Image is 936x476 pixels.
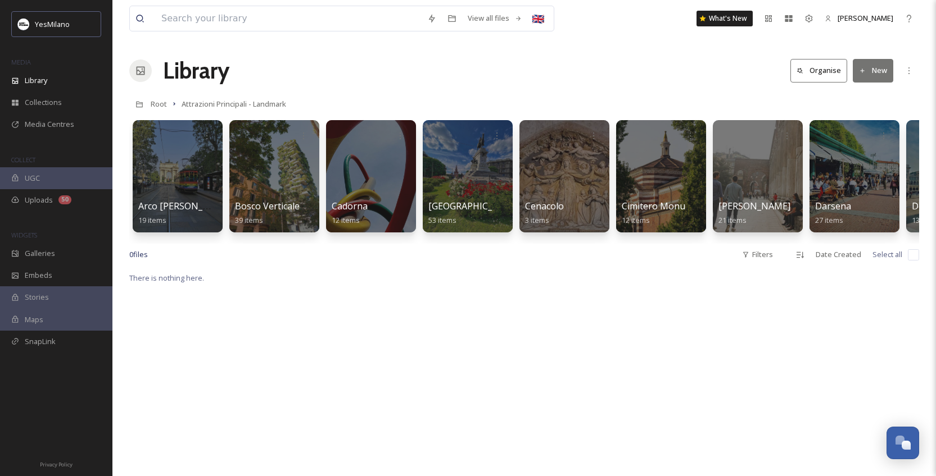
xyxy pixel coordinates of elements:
[129,249,148,260] span: 0 file s
[622,215,650,225] span: 12 items
[528,8,548,29] div: 🇬🇧
[428,201,519,225] a: [GEOGRAPHIC_DATA]53 items
[815,200,851,212] span: Darsena
[11,231,37,239] span: WIDGETS
[25,173,40,184] span: UGC
[462,7,528,29] a: View all files
[25,292,49,303] span: Stories
[11,58,31,66] span: MEDIA
[235,200,300,212] span: Bosco Verticale
[887,427,919,459] button: Open Chat
[815,215,843,225] span: 27 items
[838,13,893,23] span: [PERSON_NAME]
[25,75,47,86] span: Library
[819,7,899,29] a: [PERSON_NAME]
[235,201,300,225] a: Bosco Verticale39 items
[156,6,422,31] input: Search your library
[25,248,55,259] span: Galleries
[815,201,851,225] a: Darsena27 items
[182,97,286,111] a: Attrazioni Principali - Landmark
[622,201,720,225] a: Cimitero Monumentale12 items
[622,200,720,212] span: Cimitero Monumentale
[58,195,71,204] div: 50
[525,215,549,225] span: 3 items
[138,200,232,212] span: Arco [PERSON_NAME]
[718,201,790,225] a: [PERSON_NAME]21 items
[25,195,53,205] span: Uploads
[25,336,56,347] span: SnapLink
[18,19,29,30] img: Logo%20YesMilano%40150x.png
[428,200,519,212] span: [GEOGRAPHIC_DATA]
[129,273,204,283] span: There is nothing here.
[35,19,70,29] span: YesMilano
[40,457,73,470] a: Privacy Policy
[525,200,564,212] span: Cenacolo
[718,200,790,212] span: [PERSON_NAME]
[853,59,893,82] button: New
[151,99,167,109] span: Root
[736,244,779,266] div: Filters
[872,249,902,260] span: Select all
[182,99,286,109] span: Attrazioni Principali - Landmark
[11,155,35,164] span: COLLECT
[25,97,62,108] span: Collections
[138,201,232,225] a: Arco [PERSON_NAME]19 items
[151,97,167,111] a: Root
[790,59,853,82] a: Organise
[697,11,753,26] a: What's New
[235,215,263,225] span: 39 items
[138,215,166,225] span: 19 items
[163,54,229,88] a: Library
[790,59,847,82] button: Organise
[332,201,368,225] a: Cadorna12 items
[25,119,74,130] span: Media Centres
[332,200,368,212] span: Cadorna
[25,314,43,325] span: Maps
[40,461,73,468] span: Privacy Policy
[810,244,867,266] div: Date Created
[332,215,360,225] span: 12 items
[428,215,456,225] span: 53 items
[718,215,747,225] span: 21 items
[525,201,564,225] a: Cenacolo3 items
[25,270,52,281] span: Embeds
